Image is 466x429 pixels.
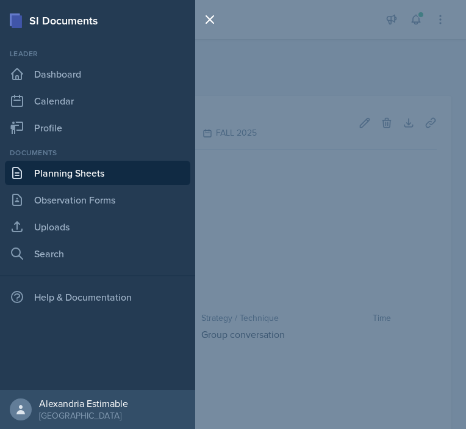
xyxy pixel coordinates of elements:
[5,48,190,59] div: Leader
[5,285,190,309] div: Help & Documentation
[39,409,128,422] div: [GEOGRAPHIC_DATA]
[5,62,190,86] a: Dashboard
[5,89,190,113] a: Calendar
[5,215,190,239] a: Uploads
[5,161,190,185] a: Planning Sheets
[39,397,128,409] div: Alexandria Estimable
[5,188,190,212] a: Observation Forms
[5,147,190,158] div: Documents
[5,241,190,266] a: Search
[5,116,190,140] a: Profile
